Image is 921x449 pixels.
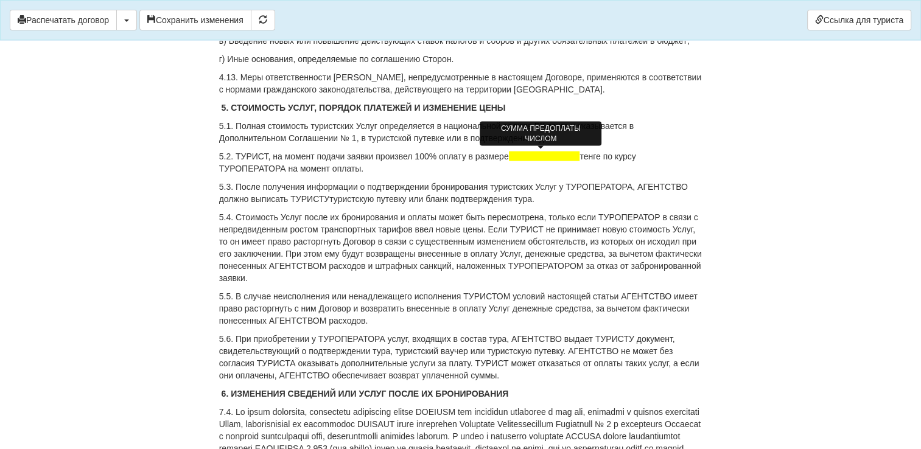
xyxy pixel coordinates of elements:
button: Сохранить изменения [139,10,251,30]
p: 5.6. При приобретении у ТУРОПЕРАТОРА услуг, входящих в состав тура, АГЕНТСТВО выдает ТУРИСТУ доку... [219,333,702,381]
strong: 6. ИЗМЕНЕНИЯ СВЕДЕНИЙ ИЛИ УСЛУГ ПОСЛЕ ИХ БРОНИРОВАНИЯ [222,389,509,399]
p: г) Иные основания, определяемые по соглашению Сторон. [219,53,702,65]
p: 5.4. Стоимость Услуг после их бронирования и оплаты может быть пересмотрена, только если ТУРОПЕРА... [219,211,702,284]
strong: 5. СТОИМОСТЬ УСЛУГ, ПОРЯДОК ПЛАТЕЖЕЙ И ИЗМЕНЕНИЕ ЦЕНЫ [222,103,506,113]
button: Распечатать договор [10,10,117,30]
p: 5.1. Полная стоимость туристских Услуг определяется в национальной валюте РК тенге и указывается ... [219,120,702,144]
p: 5.3. После получения информации о подтверждении бронирования туристских Услуг у ТУРОПЕРАТОРА, АГЕ... [219,181,702,205]
p: в) Введение новых или повышение действующих ставок налогов и сборов и других обязательных платеже... [219,35,702,47]
a: Ссылка для туриста [807,10,911,30]
p: 4.13. Меры ответственности [PERSON_NAME], непредусмотренные в настоящем Договоре, применяются в с... [219,71,702,96]
p: 5.2. ТУРИСТ, на момент подачи заявки произвел 100% оплату в размере тенге по курсу ТУРОПЕРАТОРА н... [219,150,702,175]
p: 5.5. В случае неисполнения или ненадлежащего исполнения ТУРИСТОМ условий настоящей статьи АГЕНТСТ... [219,290,702,327]
div: СУММА ПРЕДОПЛАТЫ ЧИСЛОМ [480,122,601,146]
